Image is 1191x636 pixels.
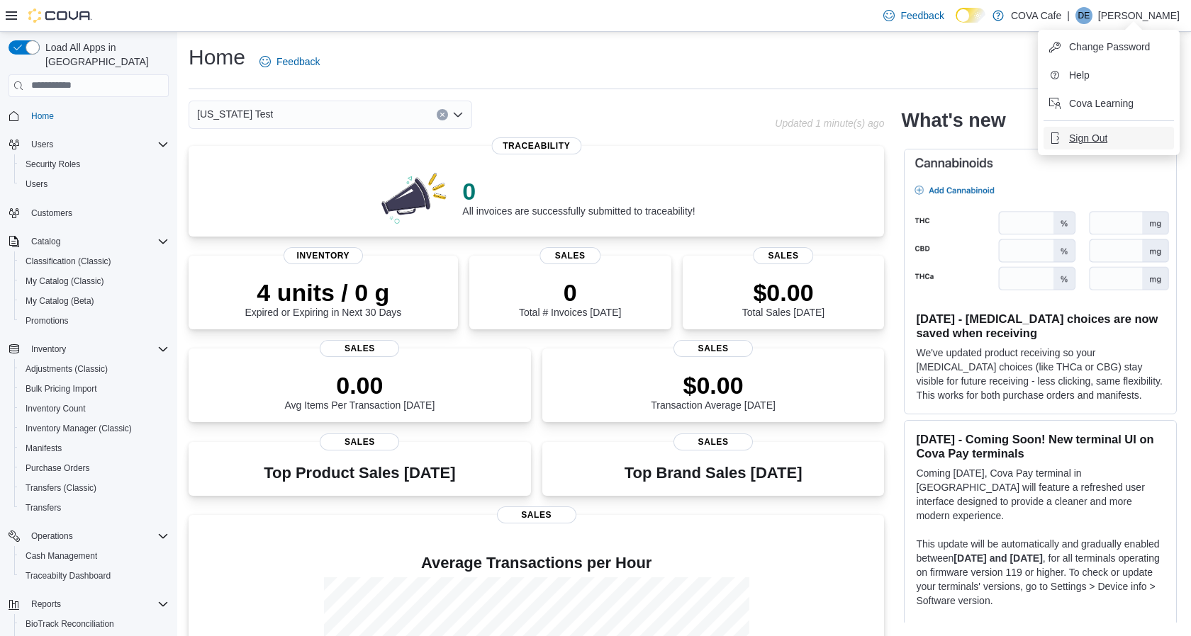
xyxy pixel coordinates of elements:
h3: Top Product Sales [DATE] [264,465,455,482]
span: Customers [31,208,72,219]
div: Transaction Average [DATE] [651,371,776,411]
span: Reports [31,598,61,610]
span: Feedback [276,55,320,69]
a: Feedback [254,47,325,76]
p: [PERSON_NAME] [1098,7,1180,24]
span: Manifests [20,440,169,457]
span: Promotions [26,315,69,326]
a: Purchase Orders [20,460,96,477]
button: Clear input [437,109,448,120]
p: $0.00 [651,371,776,399]
div: Total # Invoices [DATE] [519,278,621,318]
span: Sales [539,247,600,264]
a: Manifests [20,440,67,457]
span: Bulk Pricing Import [20,380,169,397]
button: Customers [3,203,174,223]
span: Inventory [26,341,169,358]
a: BioTrack Reconciliation [20,615,120,632]
span: My Catalog (Classic) [20,273,169,290]
span: Help [1069,68,1090,82]
span: Transfers [26,502,61,513]
button: My Catalog (Classic) [14,271,174,291]
p: 4 units / 0 g [245,278,401,307]
span: Reports [26,596,169,613]
span: Adjustments (Classic) [26,363,108,375]
div: Total Sales [DATE] [742,278,824,318]
button: Manifests [14,438,174,458]
button: Operations [3,526,174,546]
h2: What's new [901,109,1005,132]
button: Adjustments (Classic) [14,359,174,379]
span: Home [31,110,54,122]
a: Inventory Count [20,400,91,417]
span: Security Roles [26,159,80,170]
span: Load All Apps in [GEOGRAPHIC_DATA] [40,40,169,69]
button: Traceabilty Dashboard [14,566,174,586]
a: Adjustments (Classic) [20,360,113,377]
button: Open list of options [452,109,464,120]
button: Cash Management [14,546,174,566]
a: Security Roles [20,156,86,173]
span: Catalog [26,233,169,250]
span: Promotions [20,312,169,329]
a: My Catalog (Beta) [20,293,100,310]
p: We've updated product receiving so your [MEDICAL_DATA] choices (like THCa or CBG) stay visible fo... [916,346,1165,402]
h3: [DATE] - [MEDICAL_DATA] choices are now saved when receiving [916,312,1165,340]
span: Purchase Orders [20,460,169,477]
span: Inventory [284,247,363,264]
button: My Catalog (Beta) [14,291,174,311]
span: Cova Learning [1069,96,1134,110]
span: Transfers (Classic) [20,479,169,496]
span: Cash Management [20,547,169,564]
span: [US_STATE] Test [197,106,273,123]
span: Transfers [20,499,169,516]
span: Sales [753,247,813,264]
span: Users [26,136,169,153]
button: Reports [3,594,174,614]
a: Home [26,108,60,125]
button: Inventory Count [14,399,174,419]
h1: Home [189,43,245,72]
strong: [DATE] and [DATE] [954,552,1042,564]
span: Classification (Classic) [20,253,169,270]
a: Classification (Classic) [20,253,117,270]
a: Traceabilty Dashboard [20,567,116,584]
span: Feedback [900,8,944,23]
input: Dark Mode [956,8,985,23]
p: 0 [519,278,621,307]
span: Sales [320,433,399,450]
span: BioTrack Reconciliation [26,618,114,630]
p: COVA Cafe [1011,7,1061,24]
button: Inventory [26,341,72,358]
span: Sign Out [1069,131,1107,145]
button: Reports [26,596,67,613]
a: Bulk Pricing Import [20,380,103,397]
a: Transfers (Classic) [20,479,102,496]
span: Cash Management [26,550,97,562]
button: Change Password [1044,35,1174,58]
span: Sales [673,340,753,357]
span: BioTrack Reconciliation [20,615,169,632]
span: Inventory [31,343,66,355]
p: 0.00 [284,371,435,399]
button: Inventory [3,339,174,359]
span: Home [26,107,169,125]
p: This update will be automatically and gradually enabled between , for all terminals operating on ... [916,537,1165,608]
span: Traceabilty Dashboard [20,567,169,584]
span: Security Roles [20,156,169,173]
button: Transfers (Classic) [14,478,174,498]
p: | [1067,7,1070,24]
div: Avg Items Per Transaction [DATE] [284,371,435,411]
p: $0.00 [742,278,824,307]
span: Traceability [491,137,581,154]
span: Sales [673,433,753,450]
span: Traceabilty Dashboard [26,570,111,581]
span: Change Password [1069,40,1150,54]
a: Cash Management [20,547,103,564]
div: All invoices are successfully submitted to traceability! [462,177,695,217]
button: Help [1044,64,1174,86]
span: Sales [497,506,576,523]
span: My Catalog (Beta) [26,295,94,307]
span: Users [26,178,47,190]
